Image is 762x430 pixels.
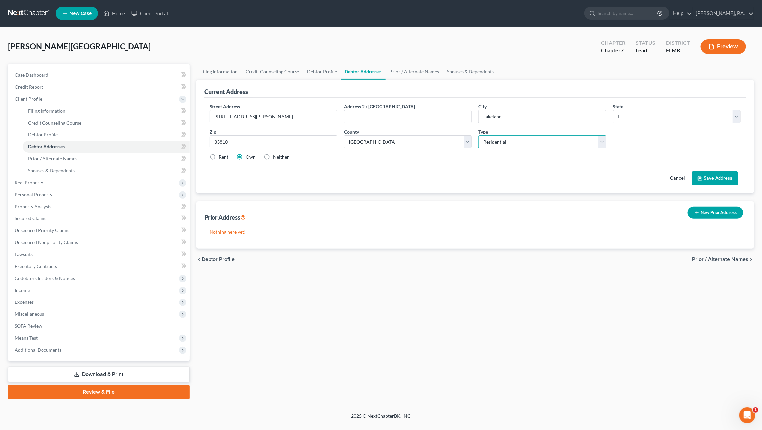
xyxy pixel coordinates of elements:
span: New Case [69,11,92,16]
div: Current Address [204,88,248,96]
span: Property Analysis [15,204,51,209]
div: 2025 © NextChapterBK, INC [192,413,570,425]
a: Prior / Alternate Names [386,64,443,80]
div: Status [636,39,655,47]
label: Own [246,154,256,160]
span: [PERSON_NAME][GEOGRAPHIC_DATA] [8,42,151,51]
span: Debtor Profile [202,257,235,262]
a: Debtor Profile [303,64,341,80]
a: Help [670,7,692,19]
span: Lawsuits [15,251,33,257]
span: Unsecured Nonpriority Claims [15,239,78,245]
span: County [344,129,359,135]
i: chevron_left [196,257,202,262]
span: Credit Counseling Course [28,120,81,126]
input: Enter street address [210,110,337,123]
span: Codebtors Insiders & Notices [15,275,75,281]
div: Chapter [601,47,625,54]
a: Credit Report [9,81,190,93]
a: Download & Print [8,367,190,382]
a: Secured Claims [9,213,190,224]
a: Credit Counseling Course [242,64,303,80]
a: Unsecured Priority Claims [9,224,190,236]
label: Address 2 / [GEOGRAPHIC_DATA] [344,103,415,110]
a: Debtor Addresses [23,141,190,153]
span: Means Test [15,335,38,341]
button: Preview [701,39,746,54]
span: 1 [753,407,758,413]
span: Additional Documents [15,347,61,353]
a: Review & File [8,385,190,399]
span: Zip [210,129,216,135]
span: Executory Contracts [15,263,57,269]
button: chevron_left Debtor Profile [196,257,235,262]
span: Prior / Alternate Names [692,257,749,262]
span: City [478,104,487,109]
a: Prior / Alternate Names [23,153,190,165]
span: Income [15,287,30,293]
a: Unsecured Nonpriority Claims [9,236,190,248]
a: Spouses & Dependents [23,165,190,177]
div: Lead [636,47,655,54]
span: Debtor Addresses [28,144,65,149]
a: Executory Contracts [9,260,190,272]
div: District [666,39,690,47]
a: Lawsuits [9,248,190,260]
label: Type [478,129,488,135]
input: Search by name... [598,7,658,19]
input: XXXXX [210,135,337,149]
span: Spouses & Dependents [28,168,75,173]
span: SOFA Review [15,323,42,329]
a: Property Analysis [9,201,190,213]
span: Unsecured Priority Claims [15,227,69,233]
a: Case Dashboard [9,69,190,81]
a: Spouses & Dependents [443,64,498,80]
a: Filing Information [196,64,242,80]
a: [PERSON_NAME], P.A. [693,7,754,19]
button: Prior / Alternate Names chevron_right [692,257,754,262]
span: State [613,104,624,109]
a: Debtor Addresses [341,64,386,80]
span: Real Property [15,180,43,185]
a: Debtor Profile [23,129,190,141]
button: Cancel [663,172,692,185]
span: Debtor Profile [28,132,58,137]
span: 7 [621,47,624,53]
a: Filing Information [23,105,190,117]
span: Filing Information [28,108,65,114]
span: Expenses [15,299,34,305]
button: Save Address [692,171,738,185]
input: -- [344,110,471,123]
a: SOFA Review [9,320,190,332]
span: Client Profile [15,96,42,102]
a: Client Portal [128,7,171,19]
button: New Prior Address [688,207,743,219]
span: Personal Property [15,192,52,197]
div: Prior Address [204,214,246,221]
div: Chapter [601,39,625,47]
span: Credit Report [15,84,43,90]
div: FLMB [666,47,690,54]
input: Enter city... [479,110,606,123]
span: Secured Claims [15,215,46,221]
label: Neither [273,154,289,160]
a: Home [100,7,128,19]
i: chevron_right [749,257,754,262]
span: Miscellaneous [15,311,44,317]
span: Case Dashboard [15,72,48,78]
span: Street Address [210,104,240,109]
label: Rent [219,154,228,160]
iframe: Intercom live chat [739,407,755,423]
p: Nothing here yet! [210,229,741,235]
a: Credit Counseling Course [23,117,190,129]
span: Prior / Alternate Names [28,156,77,161]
